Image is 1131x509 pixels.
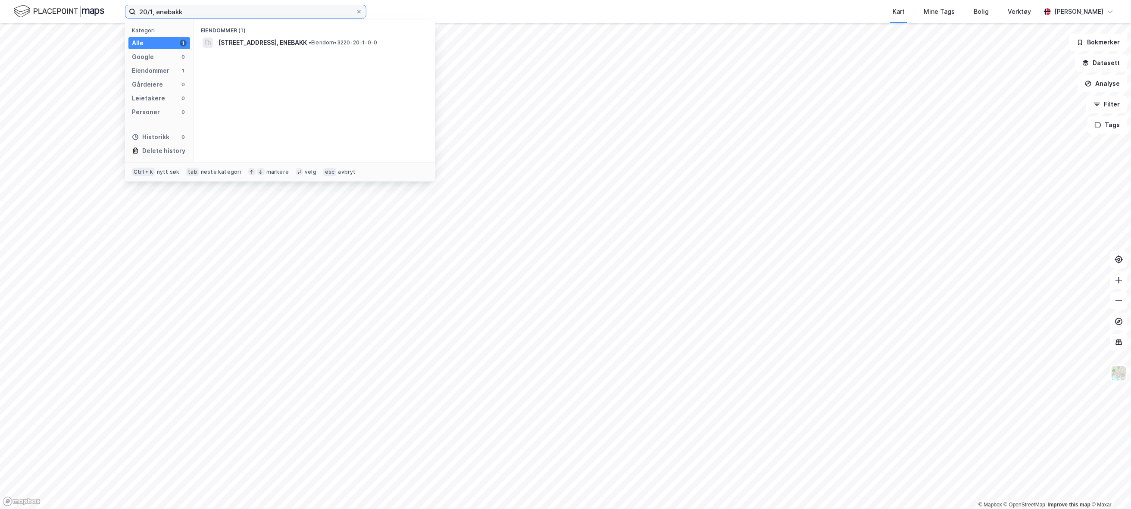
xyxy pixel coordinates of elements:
button: Bokmerker [1069,34,1128,51]
div: [PERSON_NAME] [1054,6,1103,17]
input: Søk på adresse, matrikkel, gårdeiere, leietakere eller personer [136,5,356,18]
div: Personer [132,107,160,117]
div: 0 [180,81,187,88]
div: 0 [180,53,187,60]
button: Filter [1086,96,1128,113]
div: 0 [180,109,187,116]
div: Gårdeiere [132,79,163,90]
div: Verktøy [1008,6,1031,17]
div: nytt søk [157,169,180,175]
div: Bolig [974,6,989,17]
div: Ctrl + k [132,168,155,176]
div: Mine Tags [924,6,955,17]
div: Delete history [142,146,185,156]
span: [STREET_ADDRESS], ENEBAKK [218,37,307,48]
div: 1 [180,40,187,47]
a: Mapbox homepage [3,497,41,506]
div: avbryt [338,169,356,175]
div: 0 [180,134,187,141]
a: Mapbox [978,502,1002,508]
button: Datasett [1075,54,1128,72]
div: tab [186,168,199,176]
iframe: Chat Widget [1088,468,1131,509]
span: • [309,39,311,46]
div: 0 [180,95,187,102]
a: Improve this map [1048,502,1090,508]
button: Tags [1087,116,1128,134]
div: Leietakere [132,93,165,103]
a: OpenStreetMap [1004,502,1046,508]
div: 1 [180,67,187,74]
div: Eiendommer (1) [194,20,435,36]
div: Historikk [132,132,169,142]
div: Kategori [132,27,190,34]
div: esc [323,168,337,176]
div: Eiendommer [132,66,169,76]
div: markere [266,169,289,175]
div: velg [305,169,316,175]
img: logo.f888ab2527a4732fd821a326f86c7f29.svg [14,4,104,19]
span: Eiendom • 3220-20-1-0-0 [309,39,377,46]
img: Z [1111,365,1127,381]
div: Kart [893,6,905,17]
div: Kontrollprogram for chat [1088,468,1131,509]
div: Alle [132,38,144,48]
div: Google [132,52,154,62]
div: neste kategori [201,169,241,175]
button: Analyse [1078,75,1128,92]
